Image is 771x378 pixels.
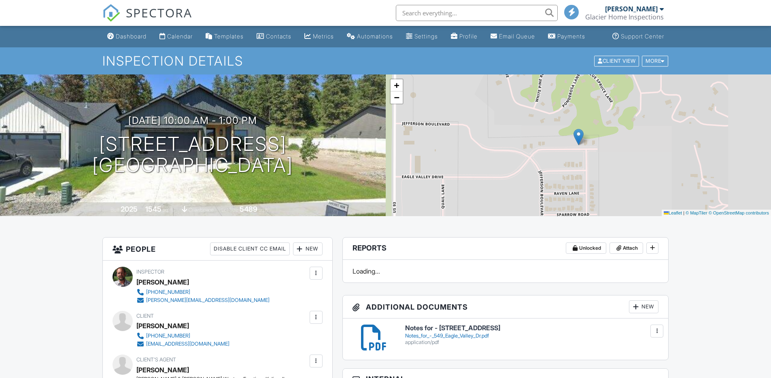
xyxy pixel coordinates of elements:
a: © OpenStreetMap contributors [709,210,769,215]
div: application/pdf [405,339,659,346]
a: Email Queue [487,29,538,44]
span: sq. ft. [163,207,174,213]
span: Built [110,207,119,213]
div: Email Queue [499,33,535,40]
span: SPECTORA [126,4,192,21]
div: Support Center [621,33,664,40]
div: [PHONE_NUMBER] [146,289,190,295]
span: Client's Agent [136,357,176,363]
a: Contacts [253,29,295,44]
div: Contacts [266,33,291,40]
div: [PERSON_NAME] [136,320,189,332]
div: [PERSON_NAME][EMAIL_ADDRESS][DOMAIN_NAME] [146,297,270,304]
span: crawlspace [189,207,214,213]
div: More [642,55,668,66]
div: 1545 [145,205,161,213]
h6: Notes for - [STREET_ADDRESS] [405,325,659,332]
div: Disable Client CC Email [210,242,290,255]
h1: [STREET_ADDRESS] [GEOGRAPHIC_DATA] [92,134,293,176]
div: New [629,300,658,313]
div: [PERSON_NAME] [136,276,189,288]
div: New [293,242,323,255]
a: Metrics [301,29,337,44]
div: [PERSON_NAME] [605,5,658,13]
a: [PERSON_NAME][EMAIL_ADDRESS][DOMAIN_NAME] [136,296,270,304]
div: 2025 [121,205,138,213]
div: Automations [357,33,393,40]
a: Support Center [609,29,667,44]
div: [EMAIL_ADDRESS][DOMAIN_NAME] [146,341,229,347]
div: Metrics [313,33,334,40]
div: Notes_for_-_549_Eagle_Valley_Dr.pdf [405,333,659,339]
a: [PHONE_NUMBER] [136,332,229,340]
img: The Best Home Inspection Software - Spectora [102,4,120,22]
a: SPECTORA [102,11,192,28]
span: sq.ft. [259,207,269,213]
a: Payments [545,29,588,44]
a: Notes for - [STREET_ADDRESS] Notes_for_-_549_Eagle_Valley_Dr.pdf application/pdf [405,325,659,345]
div: Client View [594,55,639,66]
a: Leaflet [664,210,682,215]
div: 5489 [240,205,257,213]
a: [EMAIL_ADDRESS][DOMAIN_NAME] [136,340,229,348]
div: Dashboard [116,33,147,40]
div: Payments [557,33,585,40]
div: [PHONE_NUMBER] [146,333,190,339]
a: Zoom out [391,91,403,104]
h3: Additional Documents [343,295,669,319]
a: Client View [593,57,641,64]
span: + [394,80,399,90]
h1: Inspection Details [102,54,669,68]
span: Lot Size [221,207,238,213]
h3: [DATE] 10:00 am - 1:00 pm [128,115,257,126]
a: Company Profile [448,29,481,44]
a: Dashboard [104,29,150,44]
a: Templates [202,29,247,44]
h3: People [103,238,332,261]
div: Glacier Home Inspections [585,13,664,21]
div: Templates [214,33,244,40]
a: © MapTiler [686,210,707,215]
a: [PHONE_NUMBER] [136,288,270,296]
a: Automations (Basic) [344,29,396,44]
div: Settings [414,33,438,40]
div: Profile [459,33,478,40]
a: Zoom in [391,79,403,91]
span: Client [136,313,154,319]
span: | [683,210,684,215]
div: Calendar [167,33,193,40]
a: [PERSON_NAME] [136,364,189,376]
input: Search everything... [396,5,558,21]
a: Calendar [156,29,196,44]
img: Marker [573,129,584,145]
span: − [394,92,399,102]
span: Inspector [136,269,164,275]
a: Settings [403,29,441,44]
